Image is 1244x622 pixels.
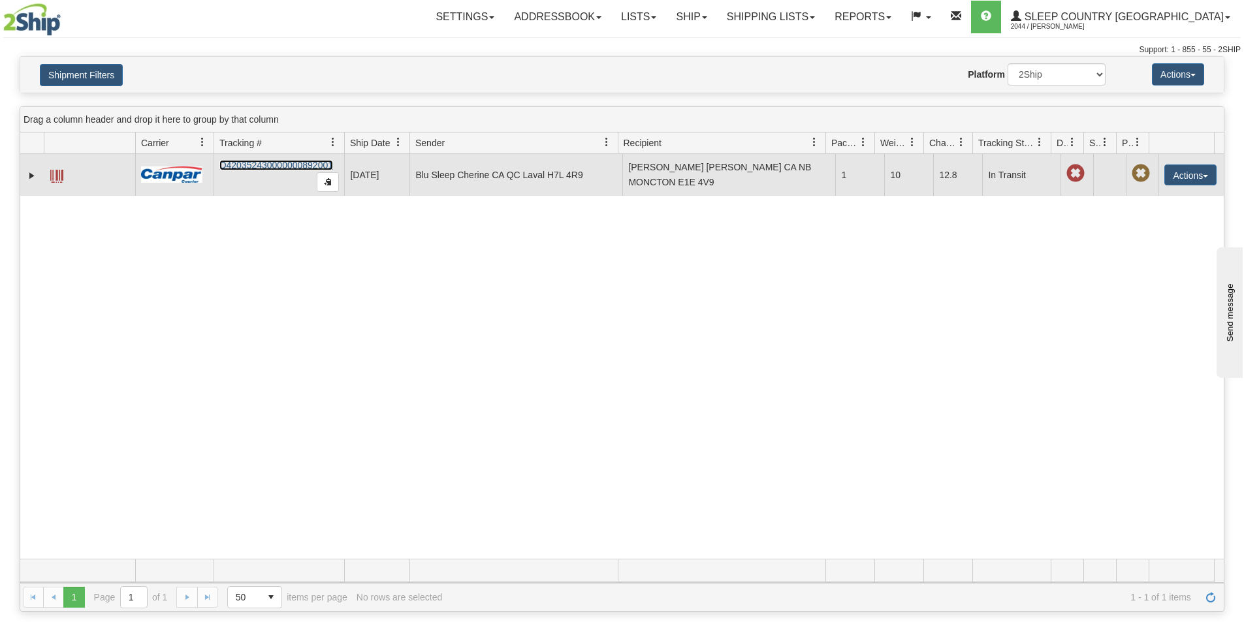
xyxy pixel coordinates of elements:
span: Tracking Status [978,136,1035,149]
span: Shipment Issues [1089,136,1100,149]
a: Sender filter column settings [596,131,618,153]
td: In Transit [982,154,1061,196]
a: Tracking Status filter column settings [1029,131,1051,153]
a: Addressbook [504,1,611,33]
a: Charge filter column settings [950,131,972,153]
a: Refresh [1200,587,1221,608]
div: Send message [10,11,121,21]
span: Weight [880,136,908,149]
span: 2044 / [PERSON_NAME] [1011,20,1109,33]
span: Page sizes drop down [227,586,282,608]
a: Weight filter column settings [901,131,923,153]
button: Actions [1164,164,1217,185]
div: Support: 1 - 855 - 55 - 2SHIP [3,44,1241,55]
span: Late [1066,164,1085,183]
iframe: chat widget [1214,244,1243,377]
span: Page 1 [63,587,84,608]
span: Pickup Status [1122,136,1133,149]
a: Expand [25,169,39,182]
span: Page of 1 [94,586,168,608]
span: select [261,587,281,608]
img: logo2044.jpg [3,3,61,36]
a: Ship Date filter column settings [387,131,409,153]
div: grid grouping header [20,107,1224,132]
a: Label [50,164,63,185]
span: 1 - 1 of 1 items [451,592,1191,602]
td: [DATE] [344,154,409,196]
span: Pickup Not Assigned [1132,164,1150,183]
a: Carrier filter column settings [191,131,214,153]
span: Delivery Status [1057,136,1068,149]
span: Recipient [624,136,662,149]
a: Tracking # filter column settings [322,131,344,153]
td: Blu Sleep Cherine CA QC Laval H7L 4R9 [409,154,622,196]
a: Ship [666,1,716,33]
a: Delivery Status filter column settings [1061,131,1083,153]
span: Sleep Country [GEOGRAPHIC_DATA] [1021,11,1224,22]
td: 10 [884,154,933,196]
span: items per page [227,586,347,608]
a: Sleep Country [GEOGRAPHIC_DATA] 2044 / [PERSON_NAME] [1001,1,1240,33]
span: Charge [929,136,957,149]
td: 12.8 [933,154,982,196]
a: Settings [426,1,504,33]
button: Actions [1152,63,1204,86]
a: D420352430000000892001 [219,160,333,170]
input: Page 1 [121,587,147,608]
td: [PERSON_NAME] [PERSON_NAME] CA NB MONCTON E1E 4V9 [622,154,835,196]
a: Shipment Issues filter column settings [1094,131,1116,153]
button: Copy to clipboard [317,172,339,192]
button: Shipment Filters [40,64,123,86]
span: Carrier [141,136,169,149]
a: Packages filter column settings [852,131,874,153]
a: Reports [825,1,901,33]
label: Platform [968,68,1005,81]
span: 50 [236,591,253,604]
a: Lists [611,1,666,33]
a: Pickup Status filter column settings [1126,131,1149,153]
td: 1 [835,154,884,196]
div: No rows are selected [357,592,443,602]
span: Ship Date [350,136,390,149]
span: Packages [831,136,859,149]
span: Tracking # [219,136,262,149]
span: Sender [415,136,445,149]
a: Recipient filter column settings [803,131,825,153]
img: 14 - Canpar [141,166,202,183]
a: Shipping lists [717,1,825,33]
